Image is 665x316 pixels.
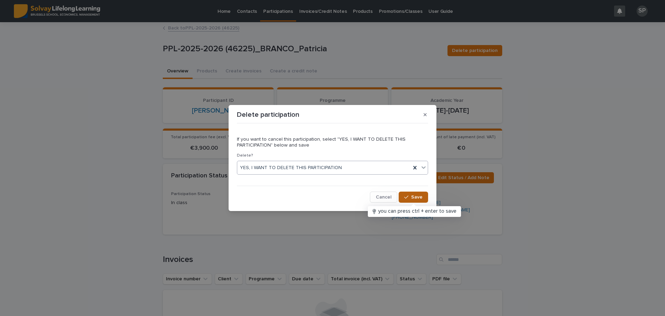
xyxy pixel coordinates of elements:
span: Save [411,195,423,200]
p: Delete participation [237,111,299,119]
p: If you want to cancel this participation, select "YES, I WANT TO DELETE THIS PARTICIPATION" below... [237,137,428,148]
span: Delete? [237,153,253,158]
button: Cancel [370,192,397,203]
button: Save [399,192,428,203]
span: Cancel [376,195,391,200]
span: YES, I WANT TO DELETE THIS PARTICIPATION [240,164,342,172]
